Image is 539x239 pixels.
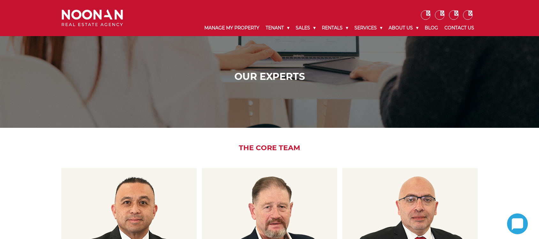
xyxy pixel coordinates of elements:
[319,20,351,36] a: Rentals
[57,144,482,152] h2: The Core Team
[385,20,421,36] a: About Us
[262,20,292,36] a: Tenant
[63,71,476,82] h1: Our Experts
[441,20,477,36] a: Contact Us
[62,10,123,27] img: Noonan Real Estate Agency
[351,20,385,36] a: Services
[292,20,319,36] a: Sales
[201,20,262,36] a: Manage My Property
[421,20,441,36] a: Blog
